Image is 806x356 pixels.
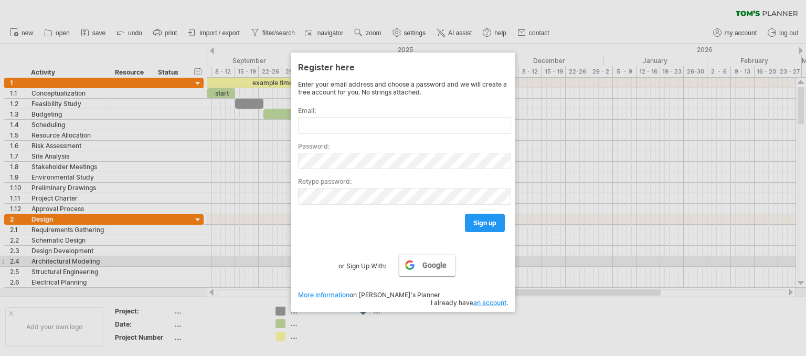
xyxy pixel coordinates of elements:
[298,291,440,299] span: on [PERSON_NAME]'s Planner
[298,291,349,299] a: More information
[422,261,447,269] span: Google
[473,219,496,227] span: sign up
[298,142,508,150] label: Password:
[431,299,508,307] span: I already have .
[298,177,508,185] label: Retype password:
[465,214,505,232] a: sign up
[399,254,455,276] a: Google
[338,254,386,272] label: or Sign Up With:
[298,57,508,76] div: Register here
[298,80,508,96] div: Enter your email address and choose a password and we will create a free account for you. No stri...
[298,107,508,114] label: Email:
[473,299,506,307] a: an account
